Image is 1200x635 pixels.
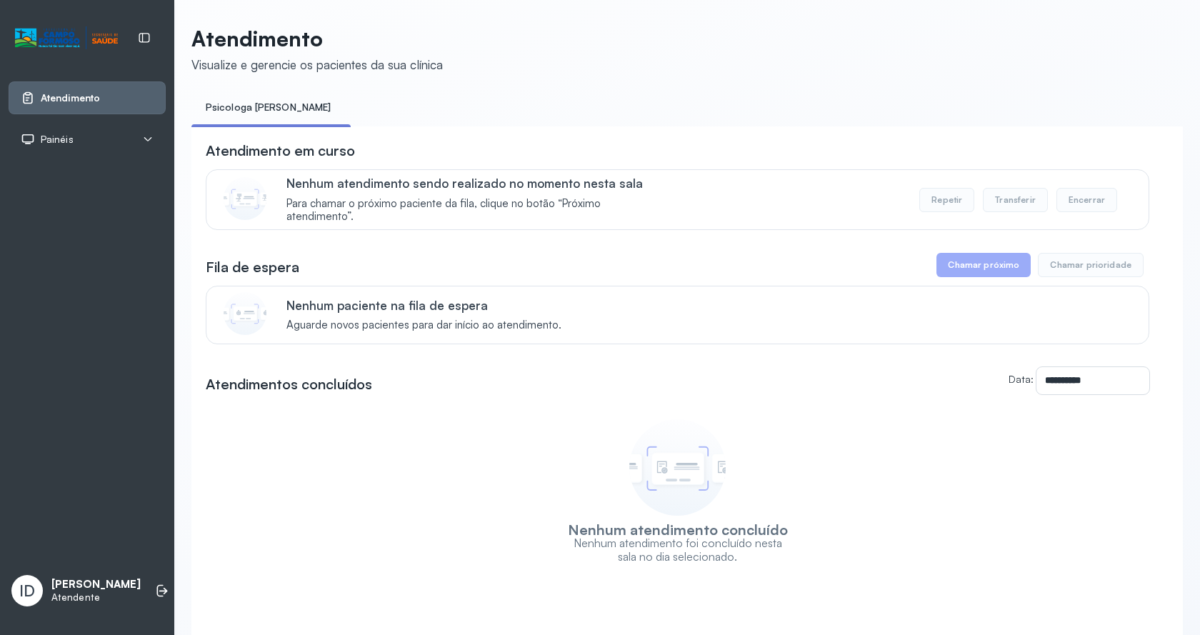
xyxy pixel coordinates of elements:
span: Atendimento [41,92,100,104]
h3: Fila de espera [206,257,299,277]
p: Atendimento [191,26,443,51]
img: Imagem de empty state [629,419,726,516]
label: Data: [1009,373,1034,385]
h3: Atendimento em curso [206,141,355,161]
span: Para chamar o próximo paciente da fila, clique no botão “Próximo atendimento”. [286,197,664,224]
button: Chamar prioridade [1038,253,1144,277]
p: Atendente [51,591,141,604]
button: Transferir [983,188,1048,212]
p: [PERSON_NAME] [51,578,141,591]
a: Psicologa [PERSON_NAME] [191,96,345,119]
button: Encerrar [1056,188,1117,212]
button: Chamar próximo [936,253,1031,277]
img: Logotipo do estabelecimento [15,26,118,50]
p: Nenhum atendimento sendo realizado no momento nesta sala [286,176,664,191]
h3: Atendimentos concluídos [206,374,372,394]
button: Repetir [919,188,974,212]
a: Atendimento [21,91,154,105]
span: Aguarde novos pacientes para dar início ao atendimento. [286,319,561,332]
h3: Nenhum atendimento concluído [568,523,788,536]
img: Imagem de CalloutCard [224,292,266,335]
div: Visualize e gerencie os pacientes da sua clínica [191,57,443,72]
img: Imagem de CalloutCard [224,177,266,220]
p: Nenhum paciente na fila de espera [286,298,561,313]
span: Painéis [41,134,74,146]
p: Nenhum atendimento foi concluído nesta sala no dia selecionado. [565,536,790,564]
